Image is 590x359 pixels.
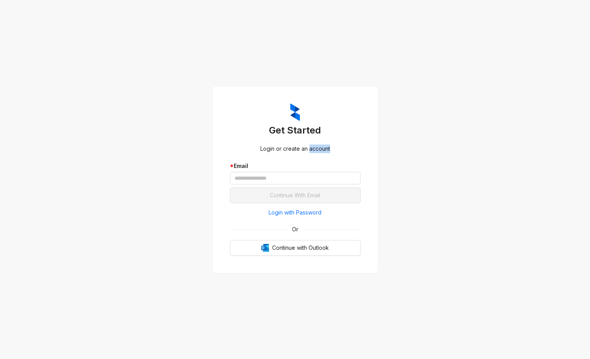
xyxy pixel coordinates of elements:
[290,103,300,121] img: ZumaIcon
[230,144,361,153] div: Login or create an account
[269,208,321,217] span: Login with Password
[287,225,304,234] span: Or
[230,162,361,170] div: Email
[272,244,329,252] span: Continue with Outlook
[230,240,361,256] button: OutlookContinue with Outlook
[230,206,361,219] button: Login with Password
[230,188,361,203] button: Continue With Email
[261,244,269,252] img: Outlook
[230,124,361,137] h3: Get Started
